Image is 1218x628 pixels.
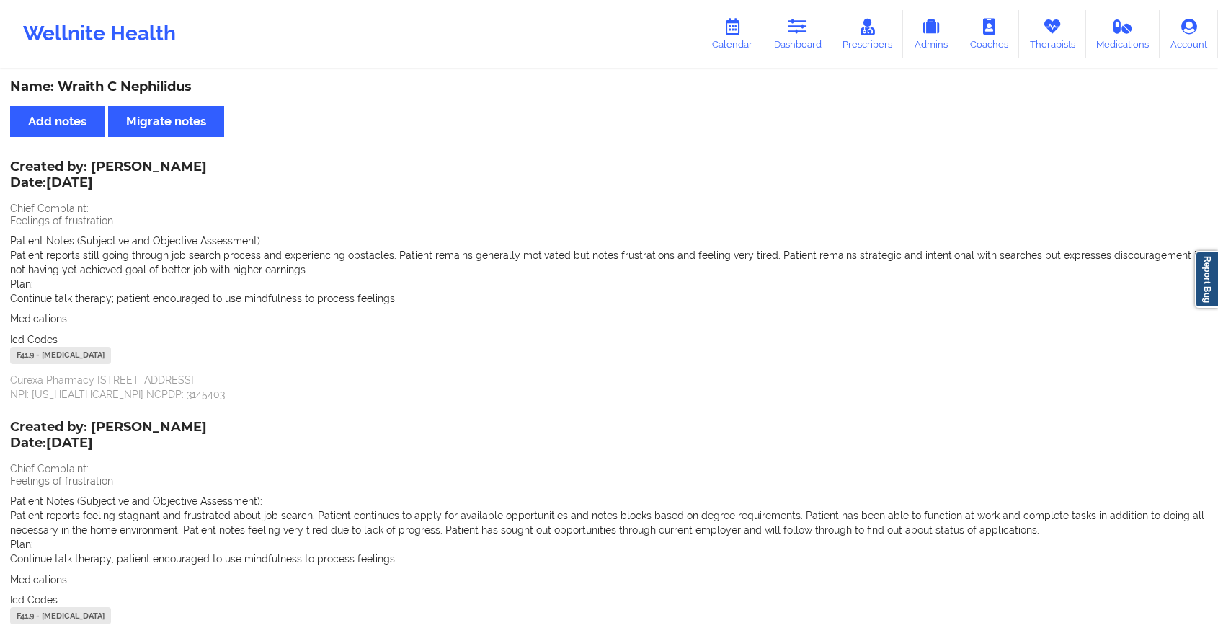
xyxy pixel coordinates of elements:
[1086,10,1160,58] a: Medications
[10,203,89,214] span: Chief Complaint:
[10,474,1208,488] p: Feelings of frustration
[10,495,262,507] span: Patient Notes (Subjective and Objective Assessment):
[10,508,1208,537] p: Patient reports feeling stagnant and frustrated about job search. Patient continues to apply for ...
[10,174,207,193] p: Date: [DATE]
[10,574,67,585] span: Medications
[10,539,33,550] span: Plan:
[10,159,207,193] div: Created by: [PERSON_NAME]
[10,420,207,453] div: Created by: [PERSON_NAME]
[903,10,959,58] a: Admins
[10,106,105,137] button: Add notes
[10,79,1208,95] div: Name: Wraith C Nephilidus
[763,10,832,58] a: Dashboard
[10,463,89,474] span: Chief Complaint:
[10,278,33,290] span: Plan:
[701,10,763,58] a: Calendar
[10,373,1208,402] p: Curexa Pharmacy [STREET_ADDRESS] NPI: [US_HEALTHCARE_NPI] NCPDP: 3145403
[1160,10,1218,58] a: Account
[108,106,224,137] button: Migrate notes
[10,213,1208,228] p: Feelings of frustration
[10,334,58,345] span: Icd Codes
[10,607,111,624] div: F41.9 - [MEDICAL_DATA]
[832,10,904,58] a: Prescribers
[10,248,1208,277] p: Patient reports still going through job search process and experiencing obstacles. Patient remain...
[10,235,262,247] span: Patient Notes (Subjective and Objective Assessment):
[10,552,1208,566] p: Continue talk therapy; patient encouraged to use mindfulness to process feelings
[10,291,1208,306] p: Continue talk therapy; patient encouraged to use mindfulness to process feelings
[1195,251,1218,308] a: Report Bug
[10,313,67,324] span: Medications
[1019,10,1086,58] a: Therapists
[10,594,58,606] span: Icd Codes
[959,10,1019,58] a: Coaches
[10,347,111,364] div: F41.9 - [MEDICAL_DATA]
[10,434,207,453] p: Date: [DATE]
